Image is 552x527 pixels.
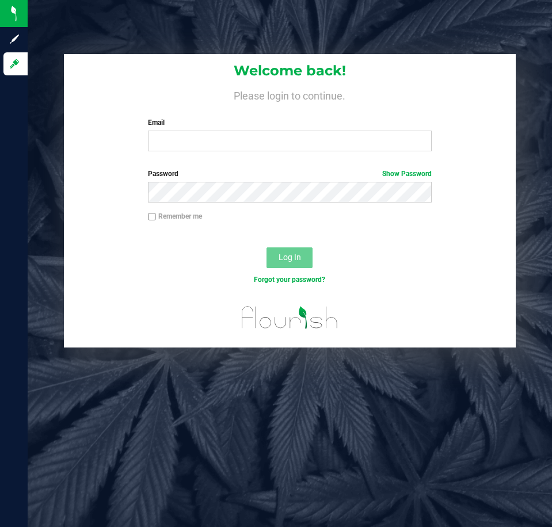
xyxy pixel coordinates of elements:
inline-svg: Log in [9,58,20,70]
h4: Please login to continue. [64,87,515,101]
span: Password [148,170,178,178]
a: Forgot your password? [254,276,325,284]
img: flourish_logo.svg [233,297,346,338]
h1: Welcome back! [64,63,515,78]
input: Remember me [148,213,156,221]
button: Log In [267,247,313,268]
label: Email [148,117,432,128]
a: Show Password [382,170,432,178]
label: Remember me [148,211,202,222]
span: Log In [279,253,301,262]
inline-svg: Sign up [9,33,20,45]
